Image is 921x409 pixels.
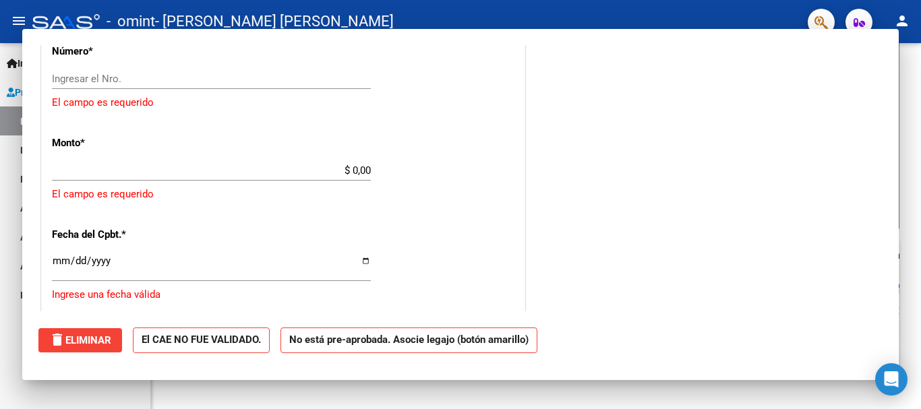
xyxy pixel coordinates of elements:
mat-icon: menu [11,13,27,29]
mat-icon: delete [49,332,65,348]
strong: El CAE NO FUE VALIDADO. [133,327,270,354]
span: Eliminar [49,334,111,346]
p: El campo es requerido [52,187,514,202]
p: Fecha del Cpbt. [52,227,191,243]
span: - omint [107,7,155,36]
p: Ingrese una fecha válida [52,287,514,303]
p: Número [52,44,191,59]
span: Inicio [7,56,41,71]
span: Prestadores / Proveedores [7,85,129,100]
button: Eliminar [38,328,122,352]
span: - [PERSON_NAME] [PERSON_NAME] [155,7,394,36]
strong: No está pre-aprobada. Asocie legajo (botón amarillo) [280,327,537,354]
p: El campo es requerido [52,95,514,111]
p: Monto [52,135,191,151]
div: Open Intercom Messenger [875,363,908,396]
mat-icon: person [894,13,910,29]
